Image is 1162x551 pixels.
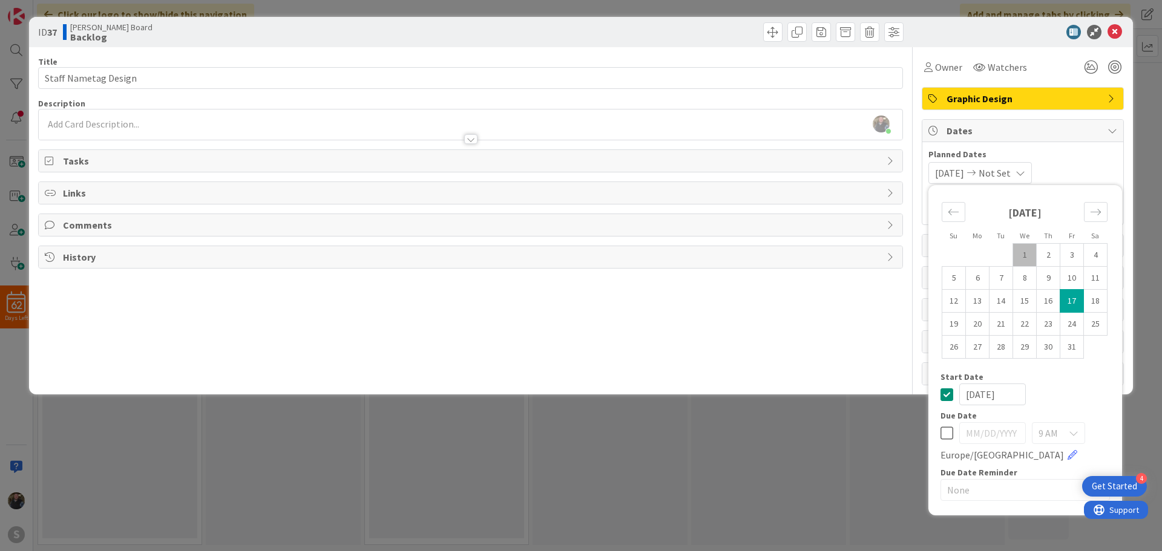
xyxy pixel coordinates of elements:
[940,411,977,420] span: Due Date
[1037,336,1060,359] td: Choose Thursday, 10/30/2025 12:00 PM as your check-out date. It’s available.
[1082,476,1147,497] div: Open Get Started checklist, remaining modules: 4
[70,22,153,32] span: [PERSON_NAME] Board
[1084,267,1108,290] td: Choose Saturday, 10/11/2025 12:00 PM as your check-out date. It’s available.
[997,231,1005,240] small: Tu
[63,186,881,200] span: Links
[1060,313,1084,336] td: Choose Friday, 10/24/2025 12:00 PM as your check-out date. It’s available.
[1060,336,1084,359] td: Choose Friday, 10/31/2025 12:00 PM as your check-out date. It’s available.
[942,267,966,290] td: Choose Sunday, 10/05/2025 12:00 PM as your check-out date. It’s available.
[1092,480,1137,492] div: Get Started
[990,336,1013,359] td: Choose Tuesday, 10/28/2025 12:00 PM as your check-out date. It’s available.
[942,336,966,359] td: Choose Sunday, 10/26/2025 12:00 PM as your check-out date. It’s available.
[973,231,982,240] small: Mo
[947,91,1101,106] span: Graphic Design
[1091,231,1099,240] small: Sa
[1013,336,1037,359] td: Choose Wednesday, 10/29/2025 12:00 PM as your check-out date. It’s available.
[935,60,962,74] span: Owner
[1037,290,1060,313] td: Choose Thursday, 10/16/2025 12:00 PM as your check-out date. It’s available.
[47,26,57,38] b: 37
[959,422,1026,444] input: MM/DD/YYYY
[942,290,966,313] td: Choose Sunday, 10/12/2025 12:00 PM as your check-out date. It’s available.
[1037,313,1060,336] td: Choose Thursday, 10/23/2025 12:00 PM as your check-out date. It’s available.
[1060,290,1084,313] td: Selected as start date. Friday, 10/17/2025 12:00 PM
[959,383,1026,405] input: MM/DD/YYYY
[38,98,85,109] span: Description
[70,32,153,42] b: Backlog
[950,231,957,240] small: Su
[942,202,965,222] div: Move backward to switch to the previous month.
[966,336,990,359] td: Choose Monday, 10/27/2025 12:00 PM as your check-out date. It’s available.
[1136,473,1147,484] div: 4
[990,313,1013,336] td: Choose Tuesday, 10/21/2025 12:00 PM as your check-out date. It’s available.
[1008,206,1042,220] strong: [DATE]
[979,166,1011,180] span: Not Set
[1060,267,1084,290] td: Choose Friday, 10/10/2025 12:00 PM as your check-out date. It’s available.
[1037,244,1060,267] td: Choose Thursday, 10/02/2025 12:00 PM as your check-out date. It’s available.
[940,468,1017,477] span: Due Date Reminder
[1084,290,1108,313] td: Choose Saturday, 10/18/2025 12:00 PM as your check-out date. It’s available.
[873,116,890,132] img: QGFSofeIA4absrxn6bDbqycnJpUOio2d.jpg
[942,313,966,336] td: Choose Sunday, 10/19/2025 12:00 PM as your check-out date. It’s available.
[63,218,881,232] span: Comments
[1013,244,1037,267] td: Choose Wednesday, 10/01/2025 12:00 PM as your check-out date. It’s available.
[940,373,983,381] span: Start Date
[1069,231,1075,240] small: Fr
[988,60,1027,74] span: Watchers
[63,250,881,264] span: History
[1039,425,1058,442] span: 9 AM
[1037,267,1060,290] td: Choose Thursday, 10/09/2025 12:00 PM as your check-out date. It’s available.
[966,267,990,290] td: Choose Monday, 10/06/2025 12:00 PM as your check-out date. It’s available.
[990,290,1013,313] td: Choose Tuesday, 10/14/2025 12:00 PM as your check-out date. It’s available.
[25,2,55,16] span: Support
[1084,244,1108,267] td: Choose Saturday, 10/04/2025 12:00 PM as your check-out date. It’s available.
[1020,231,1029,240] small: We
[38,67,903,89] input: type card name here...
[1084,202,1108,222] div: Move forward to switch to the next month.
[1084,313,1108,336] td: Choose Saturday, 10/25/2025 12:00 PM as your check-out date. It’s available.
[947,123,1101,138] span: Dates
[940,448,1064,462] span: Europe/[GEOGRAPHIC_DATA]
[990,267,1013,290] td: Choose Tuesday, 10/07/2025 12:00 PM as your check-out date. It’s available.
[1013,290,1037,313] td: Choose Wednesday, 10/15/2025 12:00 PM as your check-out date. It’s available.
[928,191,1121,373] div: Calendar
[63,154,881,168] span: Tasks
[966,313,990,336] td: Choose Monday, 10/20/2025 12:00 PM as your check-out date. It’s available.
[1044,231,1052,240] small: Th
[1013,267,1037,290] td: Choose Wednesday, 10/08/2025 12:00 PM as your check-out date. It’s available.
[38,25,57,39] span: ID
[935,166,964,180] span: [DATE]
[38,56,57,67] label: Title
[928,148,1117,161] span: Planned Dates
[1013,313,1037,336] td: Choose Wednesday, 10/22/2025 12:00 PM as your check-out date. It’s available.
[947,481,1083,498] span: None
[1060,244,1084,267] td: Choose Friday, 10/03/2025 12:00 PM as your check-out date. It’s available.
[966,290,990,313] td: Choose Monday, 10/13/2025 12:00 PM as your check-out date. It’s available.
